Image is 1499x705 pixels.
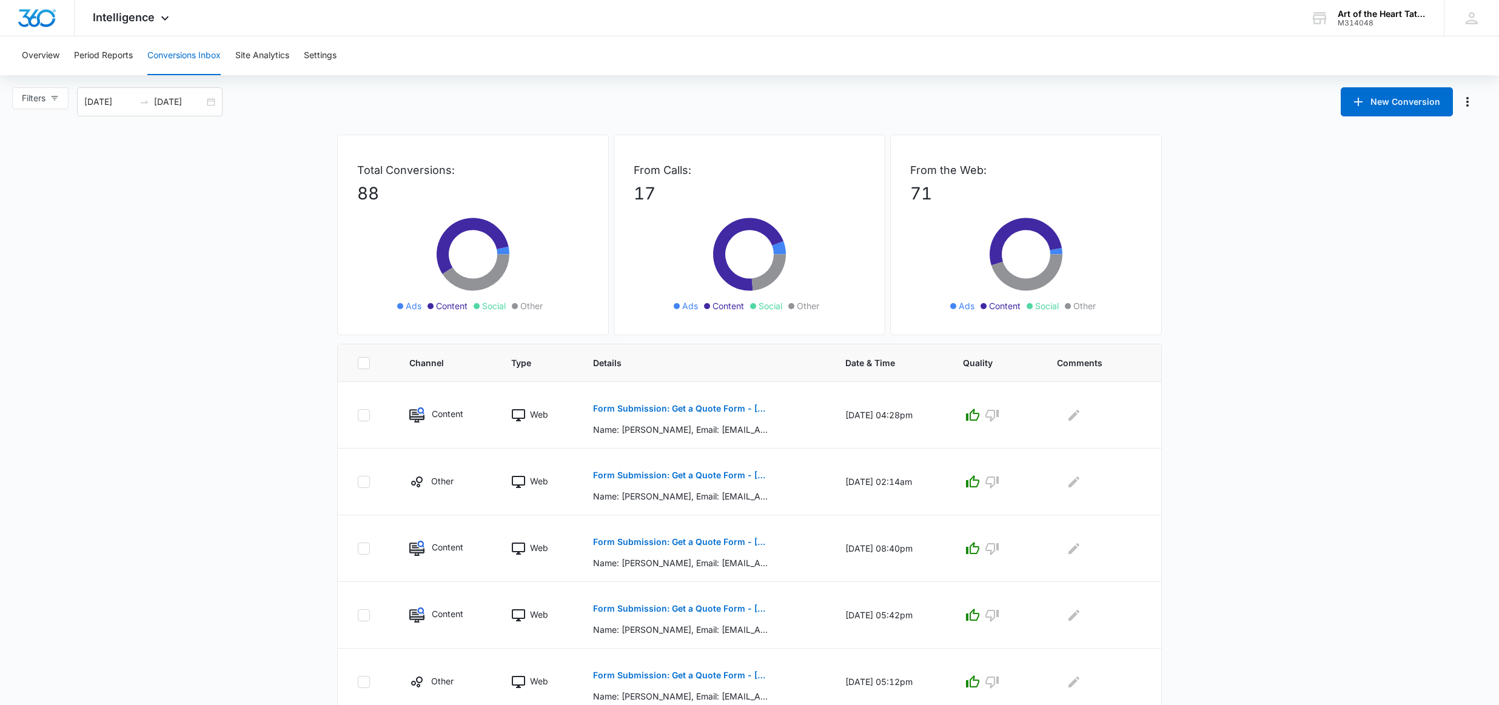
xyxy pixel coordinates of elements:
span: Other [797,299,819,312]
td: [DATE] 02:14am [831,449,949,515]
p: Form Submission: Get a Quote Form - [GEOGRAPHIC_DATA] [593,538,770,546]
p: Web [530,475,548,487]
button: Period Reports [74,36,133,75]
span: Ads [959,299,974,312]
span: Social [759,299,782,312]
button: Form Submission: Get a Quote Form - [US_STATE] (was previously both) [593,394,770,423]
span: Social [1035,299,1059,312]
p: Name: [PERSON_NAME], Email: [EMAIL_ADDRESS][DOMAIN_NAME], Phone: [PHONE_NUMBER], How can we help?... [593,690,770,703]
p: Other [431,475,454,487]
span: Ads [406,299,421,312]
p: 71 [910,181,1142,206]
button: Form Submission: Get a Quote Form - [GEOGRAPHIC_DATA] [593,461,770,490]
span: Social [482,299,506,312]
td: [DATE] 05:42pm [831,582,949,649]
p: Name: [PERSON_NAME], Email: [EMAIL_ADDRESS][DOMAIN_NAME], Phone: [PHONE_NUMBER], How can we help?... [593,423,770,436]
p: Content [432,407,463,420]
span: Other [520,299,543,312]
p: 88 [357,181,589,206]
p: Web [530,608,548,621]
span: to [139,97,149,107]
p: Other [431,675,454,687]
span: Content [713,299,744,312]
span: Other [1073,299,1096,312]
button: Edit Comments [1064,472,1084,492]
button: Manage Numbers [1458,92,1477,112]
button: New Conversion [1341,87,1453,116]
span: Type [511,356,546,369]
button: Edit Comments [1064,406,1084,425]
span: Content [989,299,1021,312]
p: From Calls: [634,162,865,178]
button: Settings [304,36,337,75]
p: Name: [PERSON_NAME], Email: [EMAIL_ADDRESS][DOMAIN_NAME], Phone: [PHONE_NUMBER], How can we help?... [593,556,770,569]
button: Overview [22,36,59,75]
p: Web [530,408,548,421]
p: Form Submission: Get a Quote Form - [US_STATE] (was previously both) [593,604,770,613]
p: Name: [PERSON_NAME], Email: [EMAIL_ADDRESS][DOMAIN_NAME], Phone: [PHONE_NUMBER], How can we help?... [593,623,770,636]
p: Web [530,541,548,554]
p: Content [432,607,463,620]
span: Channel [409,356,464,369]
button: Edit Comments [1064,672,1084,692]
input: Start date [84,95,135,109]
button: Form Submission: Get a Quote Form - [US_STATE] (was previously both) [593,594,770,623]
p: Web [530,675,548,687]
button: Filters [12,87,69,109]
span: Ads [682,299,698,312]
div: account name [1338,9,1426,19]
td: [DATE] 04:28pm [831,382,949,449]
p: Form Submission: Get a Quote Form - [US_STATE] (was previously both) [593,404,770,413]
p: Form Submission: Get a Quote Form - [GEOGRAPHIC_DATA] [593,671,770,680]
td: [DATE] 08:40pm [831,515,949,582]
span: Intelligence [93,11,155,24]
span: Content [436,299,468,312]
button: Form Submission: Get a Quote Form - [GEOGRAPHIC_DATA] [593,527,770,556]
span: Quality [963,356,1010,369]
span: Filters [22,92,45,105]
button: Conversions Inbox [147,36,221,75]
p: Content [432,541,463,553]
span: Date & Time [845,356,917,369]
p: 17 [634,181,865,206]
p: Name: [PERSON_NAME], Email: [EMAIL_ADDRESS], How can we help?: I want to get a small "B" initial ... [593,490,770,503]
span: swap-right [139,97,149,107]
div: account id [1338,19,1426,27]
button: Edit Comments [1064,606,1084,625]
p: Form Submission: Get a Quote Form - [GEOGRAPHIC_DATA] [593,471,770,479]
button: Site Analytics [235,36,289,75]
span: Comments [1057,356,1124,369]
span: Details [593,356,798,369]
p: Total Conversions: [357,162,589,178]
p: From the Web: [910,162,1142,178]
input: End date [154,95,204,109]
button: Edit Comments [1064,539,1084,558]
button: Form Submission: Get a Quote Form - [GEOGRAPHIC_DATA] [593,661,770,690]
